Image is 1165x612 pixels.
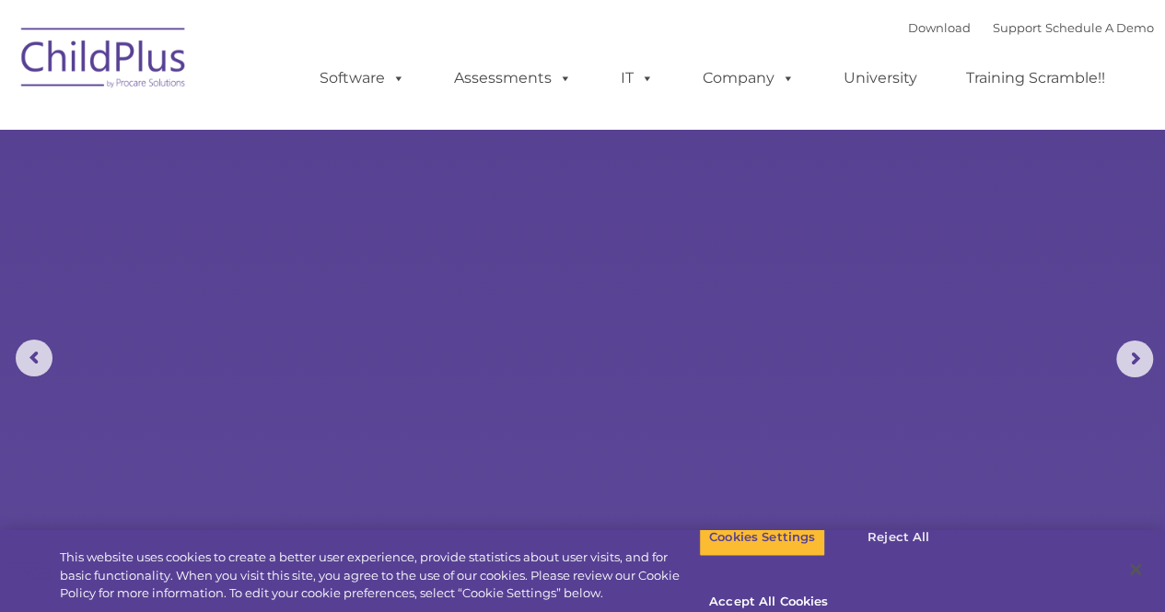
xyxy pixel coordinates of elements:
button: Reject All [841,518,956,557]
a: Schedule A Demo [1045,20,1154,35]
a: Training Scramble!! [948,60,1124,97]
img: ChildPlus by Procare Solutions [12,15,196,107]
button: Cookies Settings [699,518,825,557]
span: Last name [256,121,312,135]
a: Assessments [436,60,590,97]
font: | [908,20,1154,35]
a: Software [301,60,424,97]
div: This website uses cookies to create a better user experience, provide statistics about user visit... [60,548,699,603]
a: Company [684,60,813,97]
a: University [825,60,936,97]
button: Close [1115,549,1156,590]
span: Phone number [256,197,334,211]
a: Download [908,20,971,35]
a: Support [993,20,1042,35]
a: IT [602,60,672,97]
